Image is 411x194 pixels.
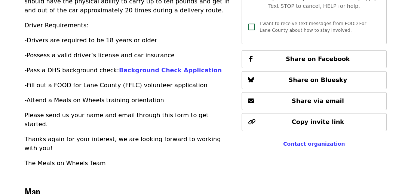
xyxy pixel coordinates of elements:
button: Share on Facebook [242,50,386,68]
p: -Possess a valid driver’s license and car insurance [25,51,233,60]
a: Contact organization [283,141,345,147]
span: Share on Bluesky [289,76,347,84]
span: Share on Facebook [286,55,350,63]
p: Driver Requirements: [25,21,233,30]
p: -Drivers are required to be 18 years or older [25,36,233,45]
p: -Fill out a FOOD for Lane County (FFLC) volunteer application [25,81,233,90]
span: Copy invite link [292,118,344,125]
button: Copy invite link [242,113,386,131]
span: I want to receive text messages from FOOD For Lane County about how to stay involved. [260,21,366,33]
button: Share via email [242,92,386,110]
p: -Pass a DHS background check: [25,66,233,75]
p: Thanks again for your interest, we are looking forward to working with you! [25,135,233,153]
p: Please send us your name and email through this form to get started. [25,111,233,129]
p: The Meals on Wheels Team [25,159,233,168]
button: Share on Bluesky [242,71,386,89]
span: Share via email [292,97,344,104]
p: -Attend a Meals on Wheels training orientation [25,96,233,105]
a: Background Check Application [119,67,222,74]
